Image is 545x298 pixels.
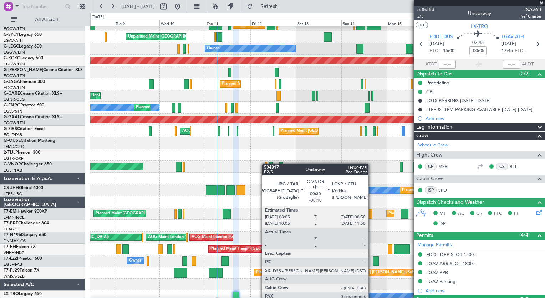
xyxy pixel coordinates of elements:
[8,14,77,25] button: All Aircraft
[388,208,457,219] div: Planned Maint [GEOGRAPHIC_DATA]
[254,4,284,9] span: Refresh
[416,70,452,78] span: Dispatch To-Dos
[514,210,519,217] span: FP
[519,231,530,239] span: (4/4)
[96,208,164,219] div: Planned Maint [GEOGRAPHIC_DATA]
[4,292,19,296] span: LX-TRO
[4,150,15,155] span: 2-TIJL
[159,20,205,26] div: Wed 10
[4,238,26,244] a: DNMM/LOS
[19,17,75,22] span: All Aircraft
[4,162,21,167] span: G-VNOR
[426,106,533,113] div: LTFE & LTFM PARKING AVAILABLE [DATE]-[DATE]
[207,43,219,54] div: Owner
[136,102,248,113] div: Planned Maint [GEOGRAPHIC_DATA] ([GEOGRAPHIC_DATA])
[4,139,21,143] span: M-OUSE
[494,210,502,217] span: FFC
[4,257,42,261] a: T7-LZZIPraetor 600
[417,142,448,149] a: Schedule Crew
[4,209,17,214] span: T7-EMI
[4,38,23,43] a: LGAV/ATH
[4,233,24,237] span: T7-N1960
[4,132,22,138] a: EGLF/FAB
[4,33,19,37] span: G-SPCY
[426,269,448,275] div: LGAV PPR
[425,186,437,194] div: ISP
[121,3,155,10] span: [DATE] - [DATE]
[4,33,42,37] a: G-SPCYLegacy 650
[476,210,482,217] span: CR
[4,115,20,119] span: G-GAAL
[416,198,484,207] span: Dispatch Checks and Weather
[4,61,25,67] a: EGGW/LTN
[182,126,236,136] div: AOG Maint [PERSON_NAME]
[4,262,22,267] a: EGLF/FAB
[426,252,476,258] div: EDDL DEP SLOT 1500z
[4,168,22,173] a: EGLF/FAB
[416,123,452,131] span: Leg Information
[4,221,49,225] a: T7-BREChallenger 604
[417,6,434,13] span: 535363
[416,175,443,183] span: Cabin Crew
[438,187,454,193] a: SPO
[496,163,508,170] div: CS
[296,20,341,26] div: Sat 13
[501,48,513,55] span: 17:45
[4,56,43,60] a: G-KGKGLegacy 600
[128,31,244,42] div: Unplanned Maint [GEOGRAPHIC_DATA] ([PERSON_NAME] Intl)
[4,245,36,249] a: T7-FFIFalcon 7X
[4,245,16,249] span: T7-FFI
[148,232,228,243] div: AOG Maint London ([GEOGRAPHIC_DATA])
[426,80,449,86] div: Prebriefing
[341,20,387,26] div: Sun 14
[439,210,446,217] span: MF
[519,13,541,19] span: Pref Charter
[4,115,62,119] a: G-GAALCessna Citation XLS+
[4,257,18,261] span: T7-LZZI
[426,89,432,95] div: CB
[4,221,18,225] span: T7-BRE
[4,127,17,131] span: G-SIRS
[402,185,514,195] div: Planned Maint [GEOGRAPHIC_DATA] ([GEOGRAPHIC_DATA])
[4,103,20,108] span: G-ENRG
[4,97,25,102] a: EGNR/CEG
[429,48,441,55] span: ETOT
[416,232,433,240] span: Permits
[4,103,44,108] a: G-ENRGPraetor 600
[4,91,62,96] a: G-GARECessna Citation XLS+
[4,144,24,149] a: LFMD/CEQ
[429,40,444,48] span: [DATE]
[4,250,25,255] a: VHHH/HKG
[416,22,428,28] button: UTC
[472,39,484,46] span: 02:45
[4,26,25,31] a: EGGW/LTN
[4,292,42,296] a: LX-TROLegacy 650
[468,10,491,17] div: Underway
[4,227,20,232] a: LTBA/ISL
[4,109,22,114] a: EGSS/STN
[443,48,454,55] span: 15:00
[281,126,393,136] div: Planned Maint [GEOGRAPHIC_DATA] ([GEOGRAPHIC_DATA])
[416,151,443,159] span: Flight Crew
[439,60,456,69] input: --:--
[426,115,541,121] div: Add new
[425,163,437,170] div: CP
[501,40,516,48] span: [DATE]
[92,14,104,20] div: [DATE]
[4,68,43,72] span: G-[PERSON_NAME]
[4,215,25,220] a: LFMN/NCE
[129,255,141,266] div: Owner
[4,150,40,155] a: 2-TIJLPhenom 300
[519,6,541,13] span: LXA26B
[4,233,46,237] a: T7-N1960Legacy 650
[515,48,526,55] span: ELDT
[210,244,294,254] div: Planned Maint Tianjin ([GEOGRAPHIC_DATA])
[426,260,475,267] div: LGAV ARR SLOT 1800z
[4,191,22,197] a: LFPB/LBG
[4,85,25,90] a: EGGW/LTN
[4,68,83,72] a: G-[PERSON_NAME]Cessna Citation XLS
[426,98,491,104] div: LGTS PARKING [DATE]-[DATE]
[4,80,45,84] a: G-JAGAPhenom 300
[244,1,286,12] button: Refresh
[429,34,453,41] span: EDDL DUS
